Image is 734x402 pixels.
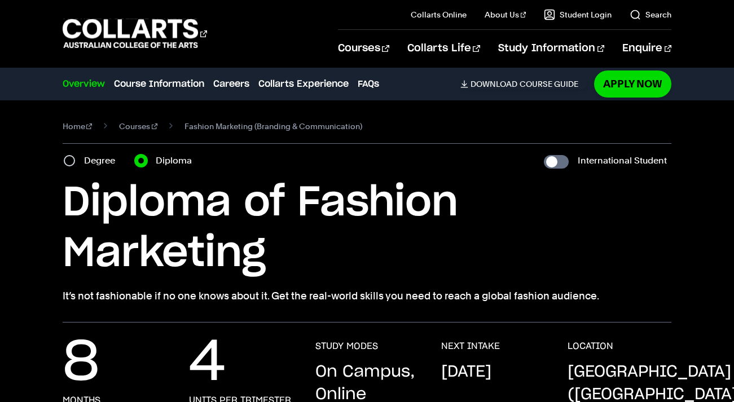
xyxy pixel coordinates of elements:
a: About Us [485,9,526,20]
span: Download [471,79,517,89]
h3: LOCATION [568,341,613,352]
div: Go to homepage [63,17,207,50]
h3: NEXT INTAKE [441,341,500,352]
p: 8 [63,341,99,386]
a: DownloadCourse Guide [460,79,587,89]
p: 4 [189,341,226,386]
a: Study Information [498,30,604,67]
label: Degree [84,153,122,169]
label: Diploma [156,153,199,169]
h3: STUDY MODES [315,341,378,352]
a: Collarts Online [411,9,467,20]
h1: Diploma of Fashion Marketing [63,178,672,279]
a: Student Login [544,9,612,20]
a: Enquire [622,30,671,67]
a: Careers [213,77,249,91]
a: Course Information [114,77,204,91]
p: It’s not fashionable if no one knows about it. Get the real-world skills you need to reach a glob... [63,288,672,304]
a: Collarts Life [407,30,480,67]
a: Apply Now [594,70,671,97]
a: FAQs [358,77,379,91]
a: Courses [119,118,157,134]
p: [DATE] [441,361,491,383]
label: International Student [578,153,667,169]
a: Home [63,118,93,134]
span: Fashion Marketing (Branding & Communication) [184,118,362,134]
a: Collarts Experience [258,77,349,91]
a: Courses [338,30,389,67]
a: Search [630,9,671,20]
a: Overview [63,77,105,91]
